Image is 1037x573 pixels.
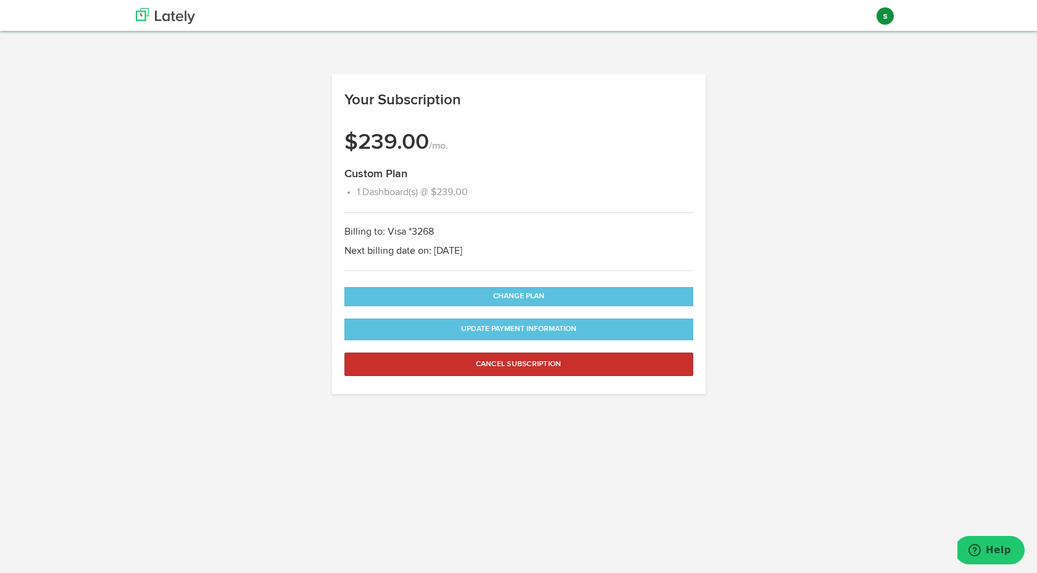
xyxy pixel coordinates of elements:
[957,536,1025,567] iframe: Opens a widget where you can find more information
[357,188,468,198] span: 1 Dashboard(s) @ $239.00
[344,319,693,340] button: Update Payment Information
[344,133,693,156] h3: $239.00
[344,245,693,259] p: Next billing date on: [DATE]
[877,7,894,25] button: s
[344,225,693,240] p: Billing to: Visa *3268
[429,141,448,151] span: /mo.
[344,91,693,108] h1: Your Subscription
[344,287,693,306] button: Change Plan
[344,169,693,180] h4: Custom Plan
[344,353,693,376] button: Cancel Subscription
[136,8,195,24] img: logo_lately_bg_light.svg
